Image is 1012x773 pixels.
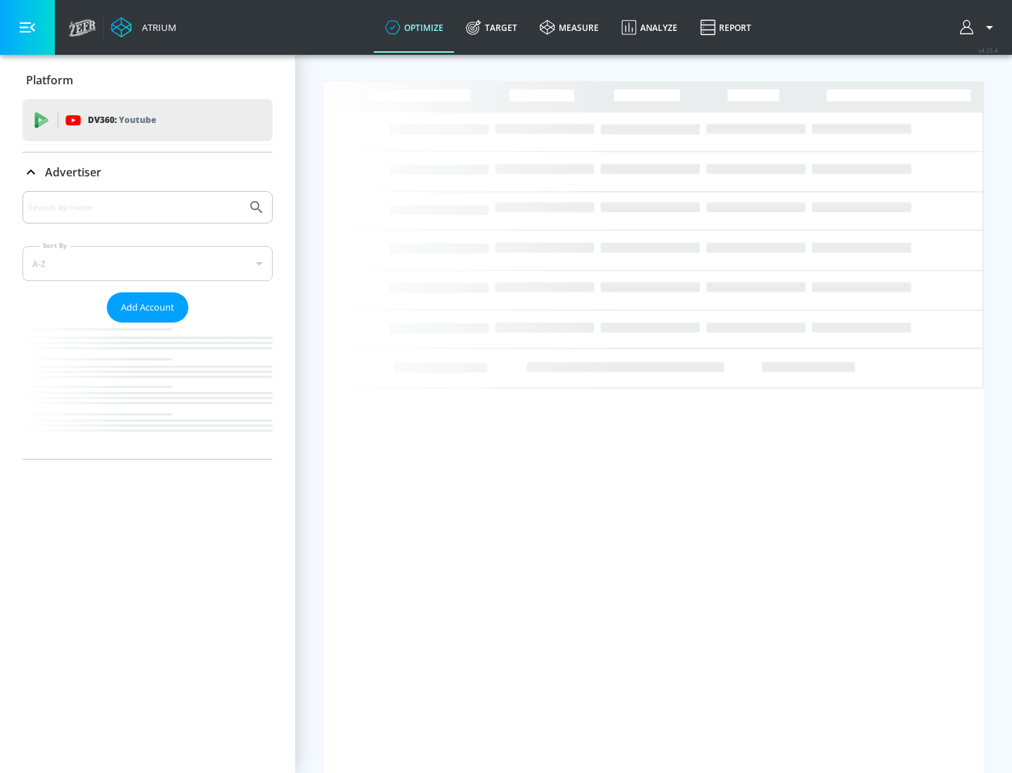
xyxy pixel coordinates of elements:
[610,2,689,53] a: Analyze
[689,2,763,53] a: Report
[111,17,176,38] a: Atrium
[978,46,998,54] span: v 4.25.4
[22,60,273,100] div: Platform
[22,246,273,281] div: A-Z
[40,241,70,250] label: Sort By
[121,299,174,316] span: Add Account
[22,191,273,459] div: Advertiser
[455,2,528,53] a: Target
[22,99,273,141] div: DV360: Youtube
[119,112,156,127] p: Youtube
[22,323,273,459] nav: list of Advertiser
[528,2,610,53] a: measure
[88,112,156,128] p: DV360:
[136,21,176,34] div: Atrium
[45,164,101,180] p: Advertiser
[107,292,188,323] button: Add Account
[28,198,241,216] input: Search by name
[374,2,455,53] a: optimize
[26,72,73,88] p: Platform
[22,152,273,192] div: Advertiser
